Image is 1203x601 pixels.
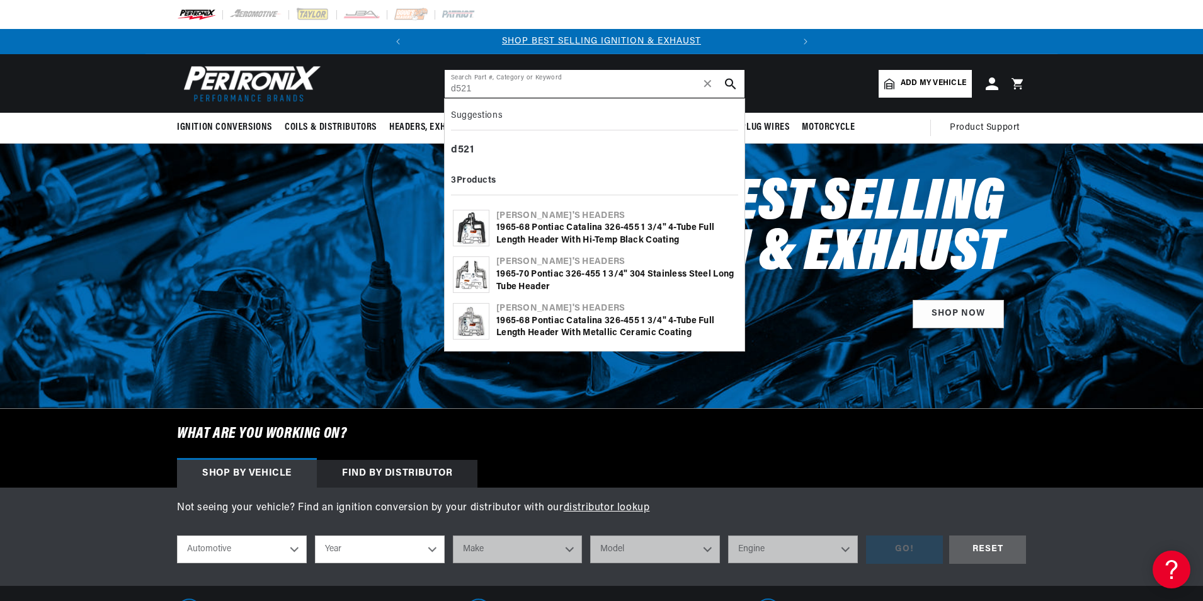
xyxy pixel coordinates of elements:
img: 1965-68 Pontiac Catalina 326-455 1 3/4" 4-Tube Full Length Header with Metallic Ceramic Coating [453,304,489,339]
p: Not seeing your vehicle? Find an ignition conversion by your distributor with our [177,500,1026,517]
a: SHOP NOW [913,300,1004,328]
span: Headers, Exhausts & Components [389,121,537,134]
select: Ride Type [177,535,307,563]
summary: Ignition Conversions [177,113,278,142]
select: Engine [728,535,858,563]
div: RESET [949,535,1026,564]
a: distributor lookup [564,503,650,513]
div: Announcement [411,35,793,49]
div: Find by Distributor [317,460,477,488]
button: search button [717,70,744,98]
summary: Product Support [950,113,1026,143]
div: 1965-68 Pontiac Catalina 326-455 1 3/4" 4-Tube Full Length Header with Metallic Ceramic Coating [496,315,736,340]
a: Add my vehicle [879,70,972,98]
div: [PERSON_NAME]'s Headers [496,256,736,268]
a: SHOP BEST SELLING IGNITION & EXHAUST [502,37,701,46]
select: Model [590,535,720,563]
img: 1965-70 Pontiac 326-455 1 3/4" 304 Stainless Steel Long Tube Header [453,259,489,290]
select: Year [315,535,445,563]
div: [PERSON_NAME]'s Headers [496,210,736,222]
summary: Headers, Exhausts & Components [383,113,543,142]
input: Search Part #, Category or Keyword [445,70,744,98]
div: Shop by vehicle [177,460,317,488]
span: Coils & Distributors [285,121,377,134]
select: Make [453,535,583,563]
button: Translation missing: en.sections.announcements.next_announcement [793,29,818,54]
img: 1965-68 Pontiac Catalina 326-455 1 3/4" 4-Tube Full Length Header with Hi-Temp Black Coating [453,210,489,246]
div: [PERSON_NAME]'s Headers [496,302,736,315]
span: Spark Plug Wires [713,121,790,134]
span: Ignition Conversions [177,121,272,134]
h6: What are you working on? [145,409,1058,459]
span: Product Support [950,121,1020,135]
span: Motorcycle [802,121,855,134]
b: d521 [451,145,474,155]
span: Add my vehicle [901,77,966,89]
div: 1965-70 Pontiac 326-455 1 3/4" 304 Stainless Steel Long Tube Header [496,268,736,293]
div: Suggestions [451,105,738,130]
summary: Motorcycle [795,113,861,142]
button: Translation missing: en.sections.announcements.previous_announcement [385,29,411,54]
div: 1965-68 Pontiac Catalina 326-455 1 3/4" 4-Tube Full Length Header with Hi-Temp Black Coating [496,222,736,246]
div: 1 of 2 [411,35,793,49]
slideshow-component: Translation missing: en.sections.announcements.announcement_bar [145,29,1058,54]
img: Pertronix [177,62,322,105]
summary: Spark Plug Wires [707,113,796,142]
summary: Coils & Distributors [278,113,383,142]
b: 3 Products [451,176,496,185]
